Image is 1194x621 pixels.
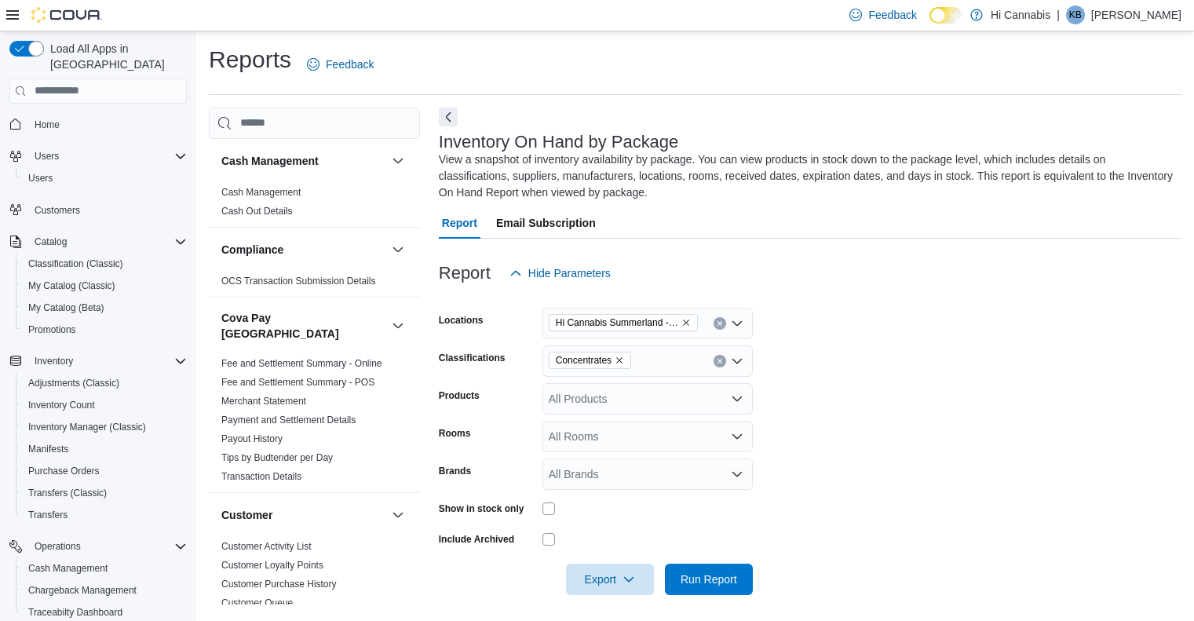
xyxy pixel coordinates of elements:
[221,597,293,609] span: Customer Queue
[389,240,407,259] button: Compliance
[22,462,187,480] span: Purchase Orders
[221,578,337,590] span: Customer Purchase History
[439,389,480,402] label: Products
[221,275,376,287] span: OCS Transaction Submission Details
[221,470,301,483] span: Transaction Details
[549,352,631,369] span: Concentrates
[221,242,385,258] button: Compliance
[22,559,187,578] span: Cash Management
[439,264,491,283] h3: Report
[439,502,524,515] label: Show in stock only
[44,41,187,72] span: Load All Apps in [GEOGRAPHIC_DATA]
[731,317,743,330] button: Open list of options
[221,395,306,407] span: Merchant Statement
[221,153,385,169] button: Cash Management
[1091,5,1181,24] p: [PERSON_NAME]
[439,133,679,152] h3: Inventory On Hand by Package
[221,187,301,198] a: Cash Management
[22,581,143,600] a: Chargeback Management
[439,108,458,126] button: Next
[28,323,76,336] span: Promotions
[1069,5,1082,24] span: KB
[28,232,187,251] span: Catalog
[16,460,193,482] button: Purchase Orders
[28,509,68,521] span: Transfers
[439,152,1174,201] div: View a snapshot of inventory availability by package. You can view products in stock down to the ...
[221,242,283,258] h3: Compliance
[16,253,193,275] button: Classification (Classic)
[22,484,187,502] span: Transfers (Classic)
[681,572,737,587] span: Run Report
[22,320,82,339] a: Promotions
[16,394,193,416] button: Inventory Count
[22,418,152,437] a: Inventory Manager (Classic)
[221,377,374,388] a: Fee and Settlement Summary - POS
[28,115,187,134] span: Home
[549,314,698,331] span: Hi Cannabis Summerland -- 450277
[221,414,356,426] span: Payment and Settlement Details
[221,396,306,407] a: Merchant Statement
[439,352,506,364] label: Classifications
[442,207,477,239] span: Report
[731,468,743,480] button: Open list of options
[22,462,106,480] a: Purchase Orders
[389,316,407,335] button: Cova Pay [GEOGRAPHIC_DATA]
[16,504,193,526] button: Transfers
[991,5,1050,24] p: Hi Cannabis
[929,7,962,24] input: Dark Mode
[3,199,193,221] button: Customers
[221,541,312,552] a: Customer Activity List
[221,452,333,463] a: Tips by Budtender per Day
[28,201,86,220] a: Customers
[16,579,193,601] button: Chargeback Management
[28,562,108,575] span: Cash Management
[22,169,59,188] a: Users
[731,430,743,443] button: Open list of options
[28,279,115,292] span: My Catalog (Classic)
[35,119,60,131] span: Home
[28,487,107,499] span: Transfers (Classic)
[16,482,193,504] button: Transfers (Classic)
[3,113,193,136] button: Home
[22,559,114,578] a: Cash Management
[22,484,113,502] a: Transfers (Classic)
[221,471,301,482] a: Transaction Details
[22,254,130,273] a: Classification (Classic)
[714,317,726,330] button: Clear input
[221,540,312,553] span: Customer Activity List
[221,376,374,389] span: Fee and Settlement Summary - POS
[28,352,187,371] span: Inventory
[221,433,283,444] a: Payout History
[35,355,73,367] span: Inventory
[326,57,374,72] span: Feedback
[22,396,101,415] a: Inventory Count
[389,152,407,170] button: Cash Management
[221,507,272,523] h3: Customer
[209,272,420,297] div: Compliance
[16,297,193,319] button: My Catalog (Beta)
[439,533,514,546] label: Include Archived
[28,443,68,455] span: Manifests
[22,440,187,458] span: Manifests
[16,319,193,341] button: Promotions
[439,314,484,327] label: Locations
[28,377,119,389] span: Adjustments (Classic)
[22,298,111,317] a: My Catalog (Beta)
[503,258,617,289] button: Hide Parameters
[22,440,75,458] a: Manifests
[28,147,187,166] span: Users
[22,320,187,339] span: Promotions
[1066,5,1085,24] div: Kevin Brown
[28,147,65,166] button: Users
[28,399,95,411] span: Inventory Count
[301,49,380,80] a: Feedback
[28,232,73,251] button: Catalog
[3,145,193,167] button: Users
[22,506,74,524] a: Transfers
[28,537,187,556] span: Operations
[22,276,187,295] span: My Catalog (Classic)
[615,356,624,365] button: Remove Concentrates from selection in this group
[221,579,337,590] a: Customer Purchase History
[221,186,301,199] span: Cash Management
[221,560,323,571] a: Customer Loyalty Points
